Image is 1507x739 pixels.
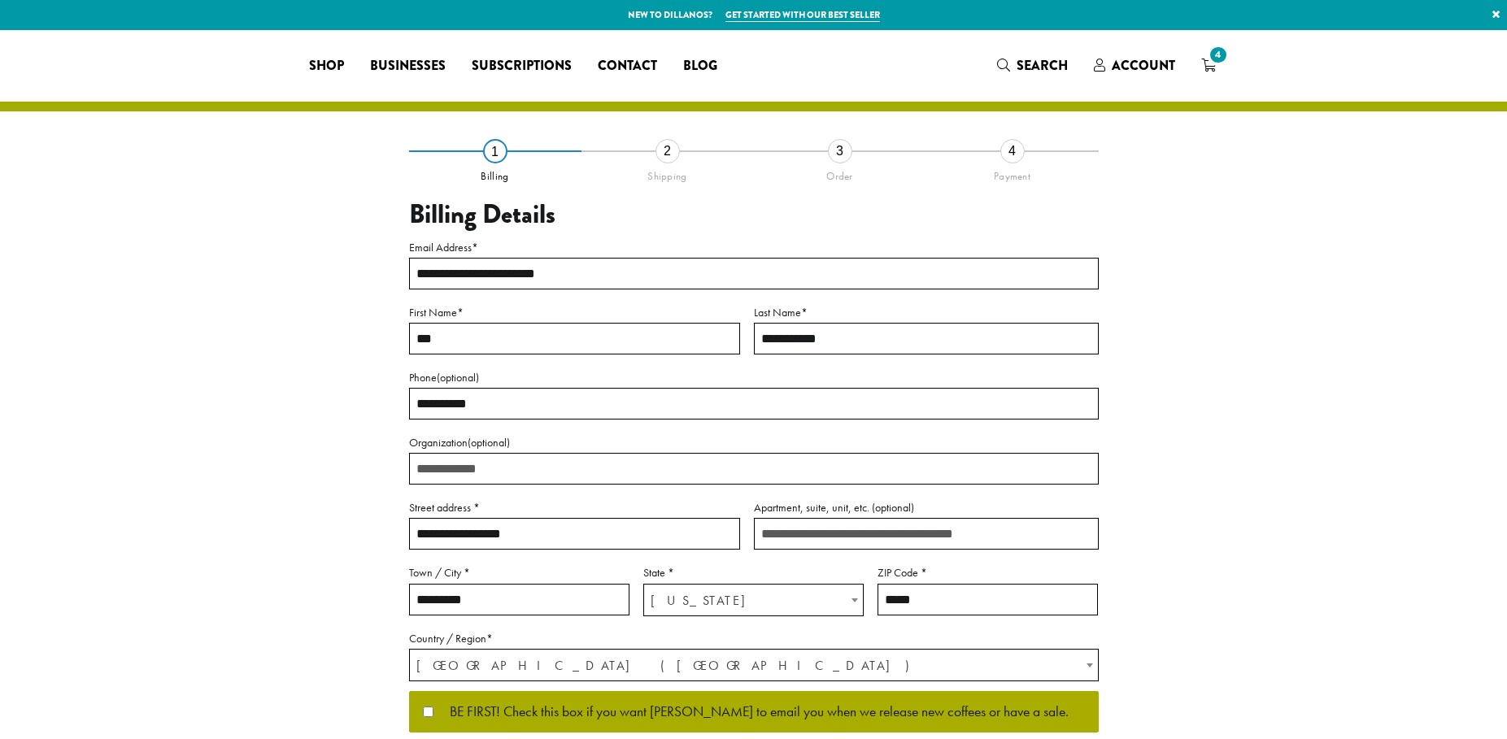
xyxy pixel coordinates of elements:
[643,563,864,583] label: State
[409,649,1099,681] span: Country / Region
[409,498,740,518] label: Street address
[296,53,357,79] a: Shop
[409,163,581,183] div: Billing
[437,370,479,385] span: (optional)
[1017,56,1068,75] span: Search
[472,56,572,76] span: Subscriptions
[683,56,717,76] span: Blog
[872,500,914,515] span: (optional)
[409,563,629,583] label: Town / City
[433,705,1069,719] span: BE FIRST! Check this box if you want [PERSON_NAME] to email you when we release new coffees or ha...
[926,163,1099,183] div: Payment
[643,584,864,616] span: State
[423,706,433,717] input: BE FIRST! Check this box if you want [PERSON_NAME] to email you when we release new coffees or ha...
[409,302,740,323] label: First Name
[754,302,1099,323] label: Last Name
[1207,44,1229,66] span: 4
[828,139,852,163] div: 3
[309,56,344,76] span: Shop
[984,52,1081,79] a: Search
[1000,139,1025,163] div: 4
[725,8,880,22] a: Get started with our best seller
[1112,56,1175,75] span: Account
[409,199,1099,230] h3: Billing Details
[656,139,680,163] div: 2
[409,433,1099,453] label: Organization
[581,163,754,183] div: Shipping
[878,563,1098,583] label: ZIP Code
[598,56,657,76] span: Contact
[370,56,446,76] span: Businesses
[409,237,1099,258] label: Email Address
[644,585,863,616] span: Washington
[483,139,507,163] div: 1
[754,498,1099,518] label: Apartment, suite, unit, etc.
[754,163,926,183] div: Order
[410,650,1098,681] span: United States (US)
[468,435,510,450] span: (optional)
